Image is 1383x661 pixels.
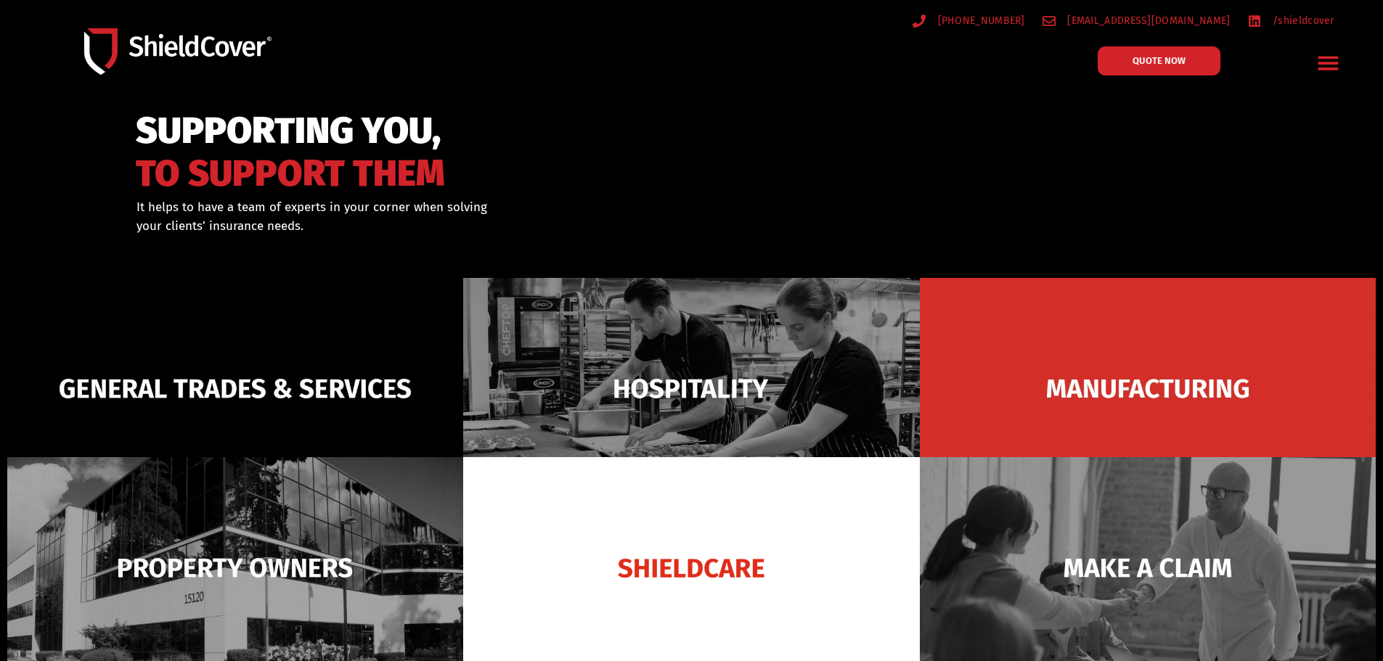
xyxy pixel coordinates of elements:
span: QUOTE NOW [1133,56,1186,65]
p: your clients’ insurance needs. [136,217,766,236]
span: SUPPORTING YOU, [136,116,445,146]
a: [PHONE_NUMBER] [913,12,1025,30]
span: [EMAIL_ADDRESS][DOMAIN_NAME] [1064,12,1230,30]
span: /shieldcover [1269,12,1334,30]
div: Menu Toggle [1312,46,1346,80]
div: It helps to have a team of experts in your corner when solving [136,198,766,235]
a: QUOTE NOW [1098,46,1220,75]
img: Shield-Cover-Underwriting-Australia-logo-full [84,28,272,74]
a: [EMAIL_ADDRESS][DOMAIN_NAME] [1043,12,1231,30]
span: [PHONE_NUMBER] [934,12,1025,30]
a: /shieldcover [1248,12,1334,30]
